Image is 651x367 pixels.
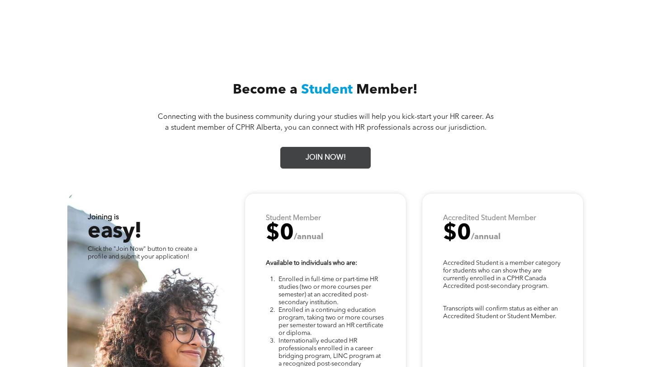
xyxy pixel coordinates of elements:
[266,260,357,266] strong: Available to individuals who are:
[266,223,294,245] span: $0
[294,233,323,241] span: /annual
[233,83,297,97] span: Become a
[280,147,371,169] a: JOIN NOW!
[88,246,197,260] span: Click the "Join Now" button to create a profile and submit your application!
[356,83,418,97] span: Member!
[88,221,141,243] span: easy!
[302,149,349,167] span: JOIN NOW!
[278,307,384,336] span: Enrolled in a continuing education program, taking two or more courses per semester toward an HR ...
[443,306,558,320] span: Transcripts will confirm status as either an Accredited Student or Student Member.
[443,215,536,222] strong: Accredited Student Member
[471,233,500,241] span: /annual
[88,214,119,221] strong: Joining is
[443,223,471,245] span: $0
[301,83,353,97] span: Student
[158,113,494,132] span: Connecting with the business community during your studies will help you kick-start your HR caree...
[443,260,561,289] span: Accredited Student is a member category for students who can show they are currently enrolled in ...
[278,276,378,306] span: Enrolled in full-time or part-time HR studies (two or more courses per semester) at an accredited...
[266,215,321,222] strong: Student Member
